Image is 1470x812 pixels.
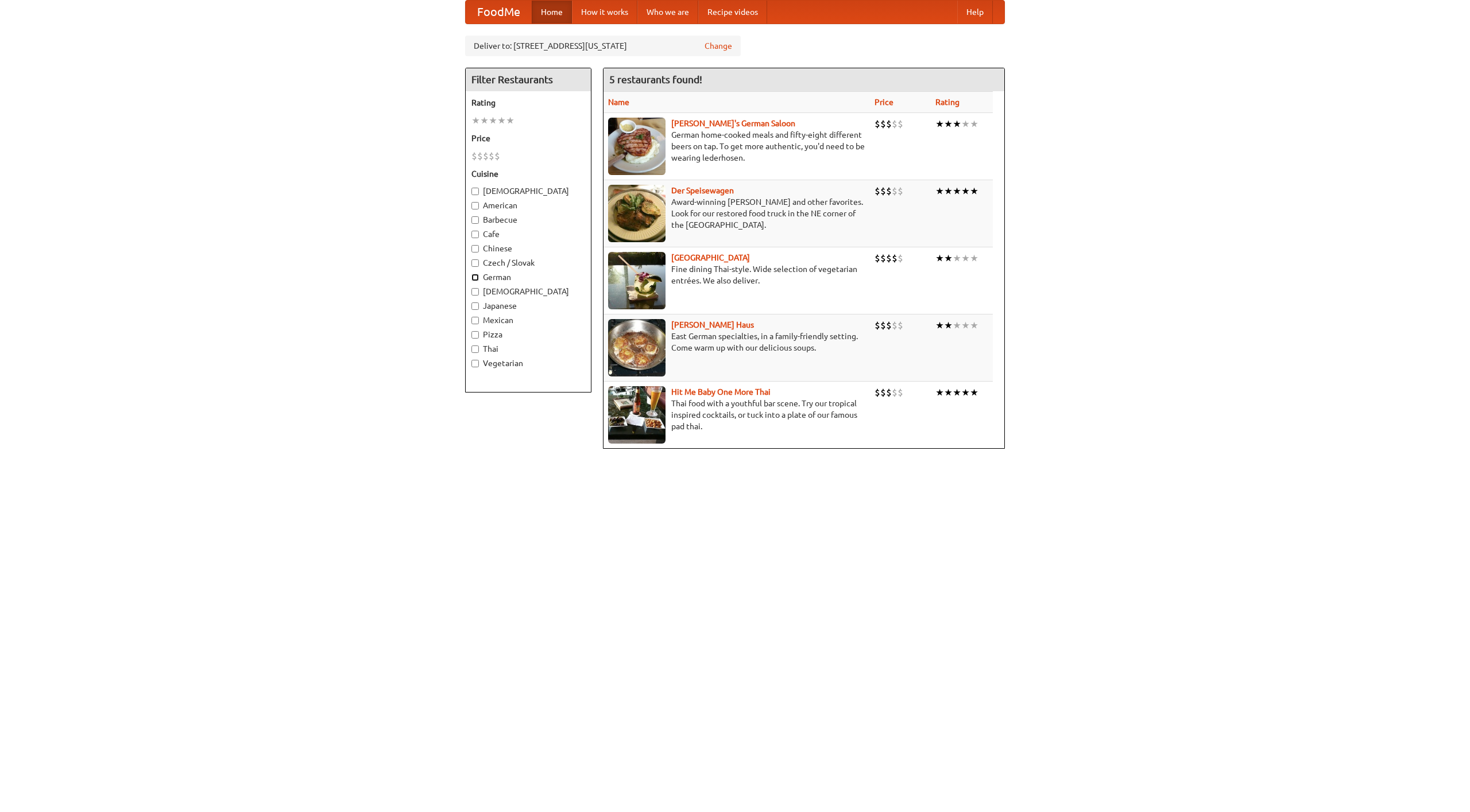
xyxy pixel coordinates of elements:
input: Czech / Slovak [471,259,479,267]
li: ★ [953,185,961,197]
li: $ [880,319,886,332]
li: $ [886,386,892,399]
input: [DEMOGRAPHIC_DATA] [471,288,479,296]
label: Barbecue [471,214,585,226]
li: $ [875,118,880,130]
input: American [471,202,479,209]
li: $ [494,150,500,162]
li: $ [471,150,477,162]
li: ★ [953,118,961,130]
p: Thai food with a youthful bar scene. Try our tropical inspired cocktails, or tuck into a plate of... [608,398,865,432]
li: ★ [970,185,978,197]
a: Hit Me Baby One More Thai [671,387,771,397]
h5: Cuisine [471,168,585,180]
li: $ [892,185,898,197]
a: Change [705,40,732,52]
li: $ [875,185,880,197]
li: ★ [970,252,978,265]
input: Japanese [471,302,479,310]
li: ★ [961,118,970,130]
input: Chinese [471,245,479,252]
li: ★ [953,252,961,265]
input: Cafe [471,231,479,238]
a: Price [875,98,893,107]
h4: Filter Restaurants [466,68,591,91]
label: Thai [471,343,585,355]
a: Help [957,1,993,24]
li: $ [886,185,892,197]
label: [DEMOGRAPHIC_DATA] [471,286,585,297]
div: Deliver to: [STREET_ADDRESS][US_STATE] [465,36,741,56]
input: Mexican [471,317,479,324]
li: $ [886,319,892,332]
a: [PERSON_NAME] Haus [671,320,754,329]
label: Mexican [471,314,585,326]
label: Cafe [471,228,585,240]
input: [DEMOGRAPHIC_DATA] [471,188,479,195]
a: Recipe videos [698,1,767,24]
li: ★ [506,114,514,127]
label: American [471,200,585,211]
li: ★ [961,319,970,332]
h5: Price [471,133,585,144]
label: German [471,271,585,283]
a: How it works [572,1,637,24]
li: ★ [970,319,978,332]
a: Rating [935,98,960,107]
p: German home-cooked meals and fifty-eight different beers on tap. To get more authentic, you'd nee... [608,129,865,164]
li: $ [886,118,892,130]
li: $ [898,252,903,265]
p: Fine dining Thai-style. Wide selection of vegetarian entrées. We also deliver. [608,263,865,286]
li: ★ [944,118,953,130]
li: ★ [961,185,970,197]
label: [DEMOGRAPHIC_DATA] [471,185,585,197]
label: Japanese [471,300,585,312]
label: Czech / Slovak [471,257,585,269]
img: satay.jpg [608,252,666,309]
a: [PERSON_NAME]'s German Saloon [671,119,795,128]
li: ★ [944,252,953,265]
input: German [471,274,479,281]
li: ★ [935,252,944,265]
a: FoodMe [466,1,532,24]
li: ★ [970,118,978,130]
li: ★ [944,386,953,399]
input: Pizza [471,331,479,339]
a: Der Speisewagen [671,186,734,195]
li: $ [898,319,903,332]
li: ★ [944,319,953,332]
label: Pizza [471,329,585,340]
li: $ [892,252,898,265]
img: babythai.jpg [608,386,666,444]
input: Barbecue [471,216,479,224]
li: $ [489,150,494,162]
a: Who we are [637,1,698,24]
li: ★ [471,114,480,127]
li: ★ [489,114,497,127]
li: ★ [970,386,978,399]
li: ★ [935,319,944,332]
input: Thai [471,345,479,353]
li: ★ [935,185,944,197]
p: East German specialties, in a family-friendly setting. Come warm up with our delicious soups. [608,331,865,353]
li: $ [892,118,898,130]
li: $ [898,386,903,399]
img: kohlhaus.jpg [608,319,666,376]
li: $ [898,185,903,197]
li: ★ [953,386,961,399]
label: Vegetarian [471,358,585,369]
img: esthers.jpg [608,118,666,175]
p: Award-winning [PERSON_NAME] and other favorites. Look for our restored food truck in the NE corne... [608,196,865,231]
li: ★ [935,386,944,399]
a: [GEOGRAPHIC_DATA] [671,253,750,262]
li: $ [880,185,886,197]
h5: Rating [471,97,585,108]
li: $ [875,319,880,332]
li: $ [886,252,892,265]
ng-pluralize: 5 restaurants found! [609,74,702,85]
